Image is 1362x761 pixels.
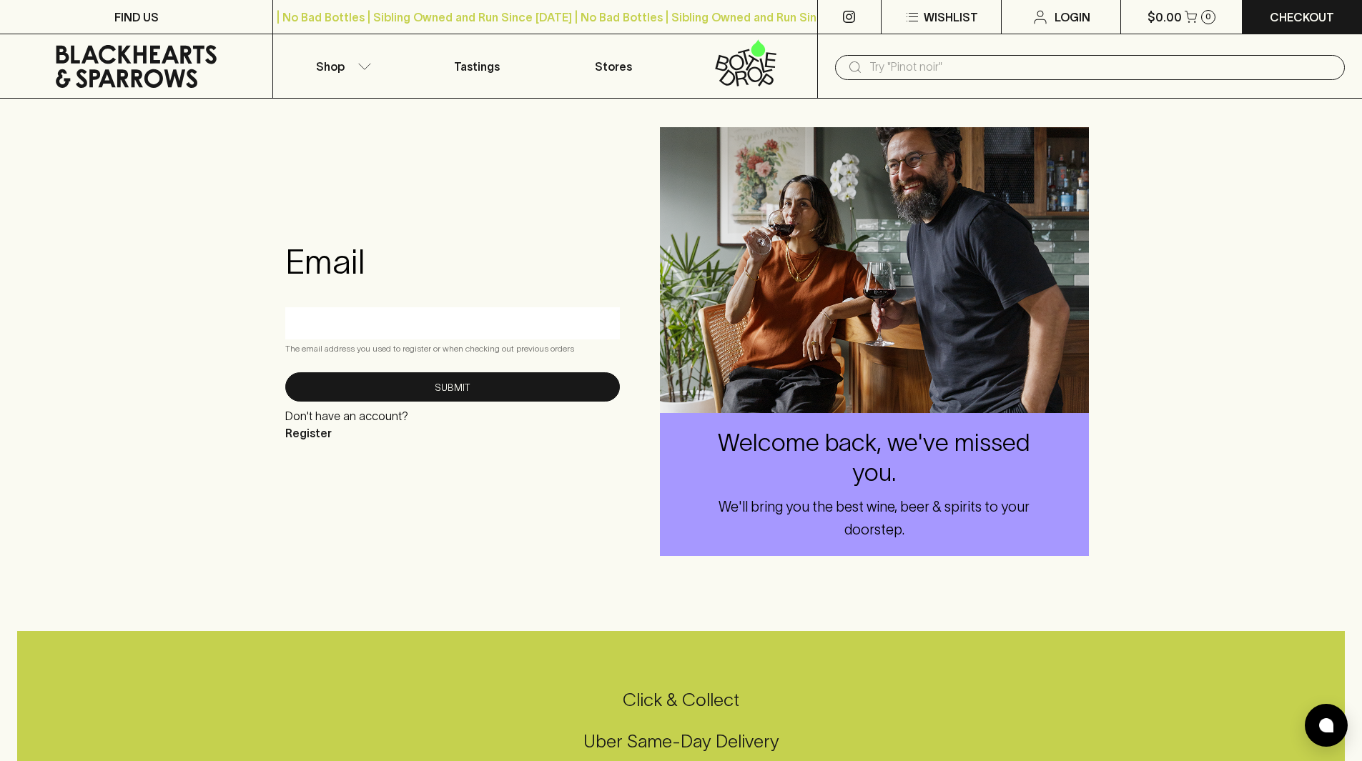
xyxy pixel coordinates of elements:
img: pjver.png [660,127,1089,413]
h6: We'll bring you the best wine, beer & spirits to your doorstep. [711,495,1037,541]
p: Don't have an account? [285,407,408,424]
p: Shop [316,58,345,75]
h5: Click & Collect [17,688,1345,712]
a: Stores [546,34,681,98]
a: Tastings [409,34,545,98]
button: Shop [273,34,409,98]
p: Tastings [454,58,500,75]
p: $0.00 [1148,9,1182,26]
h3: Email [285,242,620,282]
p: Checkout [1270,9,1334,26]
img: bubble-icon [1319,718,1333,732]
p: Register [285,424,408,442]
p: The email address you used to register or when checking out previous orders [285,342,620,356]
p: FIND US [114,9,159,26]
p: Wishlist [924,9,978,26]
p: Login [1055,9,1090,26]
button: Submit [285,372,620,402]
h4: Welcome back, we've missed you. [711,428,1037,488]
input: Try "Pinot noir" [869,56,1333,79]
h5: Uber Same-Day Delivery [17,730,1345,753]
p: 0 [1205,13,1211,21]
p: Stores [595,58,632,75]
